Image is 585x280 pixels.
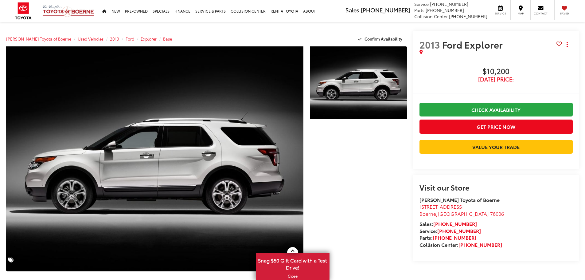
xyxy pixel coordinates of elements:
[419,38,440,51] span: 2013
[514,11,527,15] span: Map
[110,36,119,41] a: 2013
[6,36,71,41] a: [PERSON_NAME] Toyota of Boerne
[310,46,407,119] a: Expand Photo 1
[437,227,481,234] a: [PHONE_NUMBER]
[419,140,573,154] a: Value Your Trade
[419,196,500,203] strong: [PERSON_NAME] Toyota of Boerne
[567,42,568,47] span: dropdown dots
[433,220,477,227] a: [PHONE_NUMBER]
[345,6,359,14] span: Sales
[558,11,571,15] span: Saved
[419,67,573,76] span: $10,200
[414,1,429,7] span: Service
[430,1,468,7] span: [PHONE_NUMBER]
[361,6,410,14] span: [PHONE_NUMBER]
[419,76,573,82] span: [DATE] Price:
[419,227,481,234] strong: Service:
[126,36,134,41] a: Ford
[442,38,505,51] span: Ford Explorer
[309,45,408,120] img: 2013 Ford Explorer Base
[490,210,504,217] span: 78006
[414,13,448,19] span: Collision Center
[3,45,306,273] img: 2013 Ford Explorer Base
[42,5,95,17] img: Vic Vaughan Toyota of Boerne
[256,254,329,273] span: Snag $50 Gift Card with a Test Drive!
[449,13,487,19] span: [PHONE_NUMBER]
[493,11,507,15] span: Service
[426,7,464,13] span: [PHONE_NUMBER]
[562,39,573,50] button: Actions
[419,103,573,116] a: Check Availability
[419,203,464,210] span: [STREET_ADDRESS]
[419,203,504,217] a: [STREET_ADDRESS] Boerne,[GEOGRAPHIC_DATA] 78006
[419,120,573,133] button: Get Price Now
[414,7,424,13] span: Parts
[419,241,502,248] strong: Collision Center:
[438,210,489,217] span: [GEOGRAPHIC_DATA]
[419,183,573,191] h2: Visit our Store
[433,234,476,241] a: [PHONE_NUMBER]
[365,36,402,41] span: Confirm Availability
[419,220,477,227] strong: Sales:
[534,11,548,15] span: Contact
[419,234,476,241] strong: Parts:
[419,210,504,217] span: ,
[6,255,18,265] span: Special
[163,36,172,41] a: Base
[6,46,303,271] a: Expand Photo 0
[419,210,436,217] span: Boerne
[458,241,502,248] a: [PHONE_NUMBER]
[141,36,157,41] a: Explorer
[355,34,407,44] button: Confirm Availability
[78,36,103,41] a: Used Vehicles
